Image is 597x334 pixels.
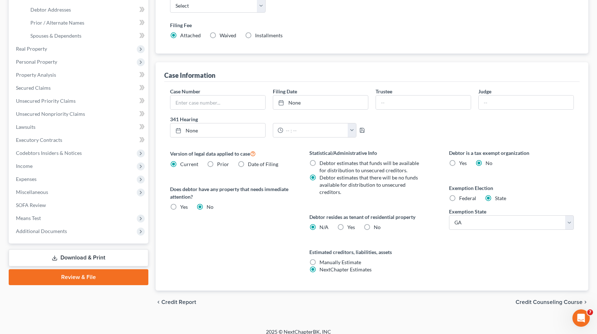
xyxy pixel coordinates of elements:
label: Judge [478,88,491,95]
iframe: Intercom live chat [572,309,590,327]
span: Income [16,163,33,169]
label: Does debtor have any property that needs immediate attention? [170,185,295,200]
a: None [273,96,368,109]
span: Spouses & Dependents [30,33,81,39]
span: Prior [217,161,229,167]
span: Yes [180,204,188,210]
a: Prior / Alternate Names [25,16,148,29]
label: Exemption State [449,208,486,215]
label: Statistical/Administrative Info [309,149,435,157]
label: 341 Hearing [166,115,372,123]
a: Lawsuits [10,121,148,134]
span: Yes [459,160,467,166]
span: Debtor Addresses [30,7,71,13]
a: SOFA Review [10,199,148,212]
span: NextChapter Estimates [319,266,372,272]
span: Executory Contracts [16,137,62,143]
input: -- : -- [283,123,348,137]
label: Trustee [376,88,392,95]
span: Date of Filing [248,161,278,167]
span: No [207,204,213,210]
span: Miscellaneous [16,189,48,195]
span: Lawsuits [16,124,35,130]
a: Debtor Addresses [25,3,148,16]
i: chevron_left [156,299,161,305]
span: Attached [180,32,201,38]
span: SOFA Review [16,202,46,208]
label: Filing Fee [170,21,574,29]
a: Secured Claims [10,81,148,94]
span: Codebtors Insiders & Notices [16,150,82,156]
input: -- [479,96,573,109]
span: Prior / Alternate Names [30,20,84,26]
a: None [170,123,265,137]
span: Means Test [16,215,41,221]
span: Yes [347,224,355,230]
span: 7 [587,309,593,315]
span: Expenses [16,176,37,182]
span: Installments [255,32,283,38]
label: Case Number [170,88,200,95]
label: Version of legal data applied to case [170,149,295,158]
span: Property Analysis [16,72,56,78]
span: Debtor estimates that there will be no funds available for distribution to unsecured creditors. [319,174,418,195]
a: Unsecured Priority Claims [10,94,148,107]
span: N/A [319,224,329,230]
input: Enter case number... [170,96,265,109]
span: Unsecured Nonpriority Claims [16,111,85,117]
span: Additional Documents [16,228,67,234]
label: Estimated creditors, liabilities, assets [309,248,435,256]
a: Property Analysis [10,68,148,81]
label: Filing Date [273,88,297,95]
a: Download & Print [9,249,148,266]
span: Credit Report [161,299,196,305]
a: Review & File [9,269,148,285]
a: Spouses & Dependents [25,29,148,42]
span: State [495,195,506,201]
i: chevron_right [583,299,588,305]
span: Credit Counseling Course [516,299,583,305]
label: Debtor is a tax exempt organization [449,149,574,157]
span: Debtor estimates that funds will be available for distribution to unsecured creditors. [319,160,419,173]
button: Credit Counseling Course chevron_right [516,299,588,305]
div: Case Information [164,71,215,80]
label: Exemption Election [449,184,574,192]
span: Secured Claims [16,85,51,91]
span: Real Property [16,46,47,52]
span: Waived [220,32,236,38]
span: Personal Property [16,59,57,65]
span: No [486,160,492,166]
span: Manually Estimate [319,259,361,265]
label: Debtor resides as tenant of residential property [309,213,435,221]
button: chevron_left Credit Report [156,299,196,305]
span: Current [180,161,198,167]
a: Unsecured Nonpriority Claims [10,107,148,121]
span: No [374,224,381,230]
a: Executory Contracts [10,134,148,147]
input: -- [376,96,471,109]
span: Federal [459,195,476,201]
span: Unsecured Priority Claims [16,98,76,104]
